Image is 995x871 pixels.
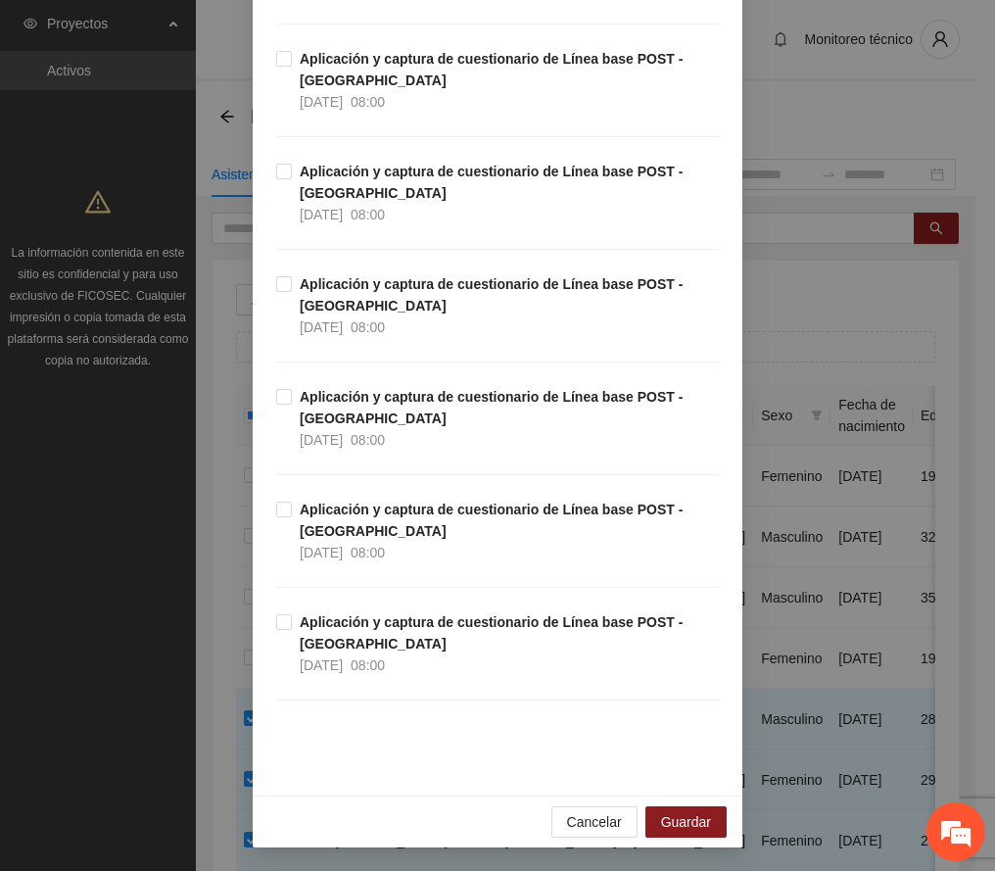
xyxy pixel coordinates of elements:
strong: Aplicación y captura de cuestionario de Línea base POST -[GEOGRAPHIC_DATA] [300,389,683,426]
span: 08:00 [351,207,385,222]
strong: Aplicación y captura de cuestionario de Línea base POST -[GEOGRAPHIC_DATA] [300,51,683,88]
span: [DATE] [300,319,343,335]
strong: Aplicación y captura de cuestionario de Línea base POST -[GEOGRAPHIC_DATA] [300,276,683,314]
span: Estamos en línea. [114,262,270,460]
span: [DATE] [300,432,343,448]
textarea: Escriba su mensaje y pulse “Intro” [10,535,373,604]
span: [DATE] [300,545,343,560]
span: [DATE] [300,207,343,222]
span: [DATE] [300,94,343,110]
strong: Aplicación y captura de cuestionario de Línea base POST -[GEOGRAPHIC_DATA] [300,164,683,201]
span: 08:00 [351,94,385,110]
div: Minimizar ventana de chat en vivo [321,10,368,57]
button: Cancelar [551,806,638,838]
span: 08:00 [351,545,385,560]
span: Cancelar [567,811,622,833]
strong: Aplicación y captura de cuestionario de Línea base POST -[GEOGRAPHIC_DATA] [300,502,683,539]
span: 08:00 [351,432,385,448]
span: 08:00 [351,319,385,335]
strong: Aplicación y captura de cuestionario de Línea base POST -[GEOGRAPHIC_DATA] [300,614,683,652]
button: Guardar [645,806,727,838]
span: Guardar [661,811,711,833]
span: [DATE] [300,657,343,673]
div: Chatee con nosotros ahora [102,100,329,125]
span: 08:00 [351,657,385,673]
